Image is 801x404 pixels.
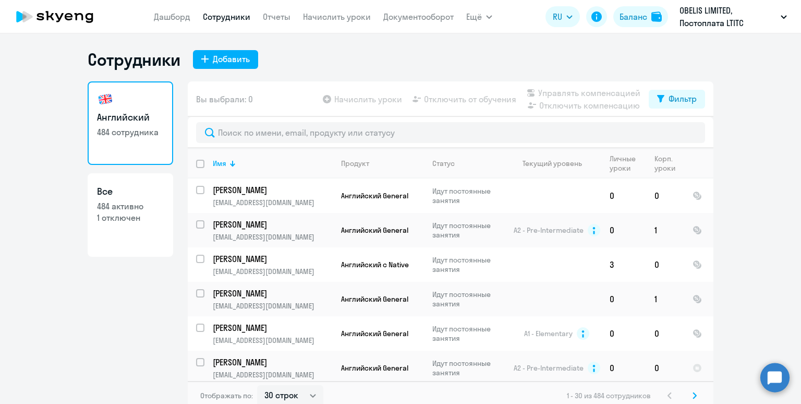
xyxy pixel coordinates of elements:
button: Добавить [193,50,258,69]
button: Ещё [466,6,492,27]
div: Текущий уровень [513,159,601,168]
p: [EMAIL_ADDRESS][DOMAIN_NAME] [213,232,332,242]
div: Добавить [213,53,250,65]
td: 0 [646,179,684,213]
img: balance [651,11,662,22]
p: [PERSON_NAME] [213,357,331,368]
td: 0 [646,316,684,351]
div: Имя [213,159,226,168]
p: [PERSON_NAME] [213,219,331,230]
td: 0 [601,282,646,316]
p: [EMAIL_ADDRESS][DOMAIN_NAME] [213,267,332,276]
td: 0 [601,213,646,247]
h1: Сотрудники [88,49,180,70]
td: 0 [646,351,684,385]
p: [EMAIL_ADDRESS][DOMAIN_NAME] [213,301,332,311]
p: Идут постоянные занятия [432,186,504,205]
button: RU [545,6,580,27]
a: [PERSON_NAME] [213,288,332,299]
div: Баланс [620,10,647,23]
p: Идут постоянные занятия [432,359,504,377]
span: 1 - 30 из 484 сотрудников [567,391,651,400]
a: [PERSON_NAME] [213,219,332,230]
div: Имя [213,159,332,168]
span: Отображать по: [200,391,253,400]
td: 1 [646,213,684,247]
div: Фильтр [669,92,697,105]
a: Начислить уроки [303,11,371,22]
span: Английский General [341,363,408,373]
span: A1 - Elementary [524,329,573,338]
div: Текущий уровень [523,159,582,168]
span: Английский General [341,225,408,235]
span: RU [553,10,562,23]
a: Все484 активно1 отключен [88,173,173,257]
div: Личные уроки [610,154,646,173]
td: 0 [646,247,684,282]
p: [EMAIL_ADDRESS][DOMAIN_NAME] [213,336,332,345]
div: Продукт [341,159,369,168]
input: Поиск по имени, email, продукту или статусу [196,122,705,143]
p: Идут постоянные занятия [432,324,504,343]
h3: Английский [97,111,164,124]
a: [PERSON_NAME] [213,357,332,368]
td: 0 [601,316,646,351]
p: Идут постоянные занятия [432,221,504,240]
button: OBELIS LIMITED, Постоплата LTITC [674,4,792,29]
td: 0 [601,179,646,213]
p: 1 отключен [97,212,164,223]
a: Английский484 сотрудника [88,81,173,165]
a: Дашборд [154,11,190,22]
img: english [97,91,114,108]
p: Идут постоянные занятия [432,290,504,308]
span: Английский General [341,294,408,304]
span: A2 - Pre-Intermediate [514,225,584,235]
a: Сотрудники [203,11,250,22]
div: Корп. уроки [654,154,684,173]
span: Английский с Native [341,260,409,269]
a: Документооборот [383,11,454,22]
p: [PERSON_NAME] [213,253,331,265]
p: 484 сотрудника [97,126,164,138]
p: Идут постоянные занятия [432,255,504,274]
span: Английский General [341,329,408,338]
a: Отчеты [263,11,290,22]
div: Статус [432,159,455,168]
span: Ещё [466,10,482,23]
a: [PERSON_NAME] [213,253,332,265]
button: Фильтр [649,90,705,109]
span: Английский General [341,191,408,200]
button: Балансbalance [613,6,668,27]
td: 0 [601,351,646,385]
p: OBELIS LIMITED, Постоплата LTITC [679,4,776,29]
p: [PERSON_NAME] [213,322,331,334]
a: [PERSON_NAME] [213,184,332,196]
a: [PERSON_NAME] [213,322,332,334]
p: [EMAIL_ADDRESS][DOMAIN_NAME] [213,370,332,379]
p: [PERSON_NAME] [213,288,331,299]
p: 484 активно [97,200,164,212]
p: [EMAIL_ADDRESS][DOMAIN_NAME] [213,198,332,207]
span: Вы выбрали: 0 [196,93,253,105]
p: [PERSON_NAME] [213,184,331,196]
td: 1 [646,282,684,316]
span: A2 - Pre-Intermediate [514,363,584,373]
h3: Все [97,185,164,198]
td: 3 [601,247,646,282]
